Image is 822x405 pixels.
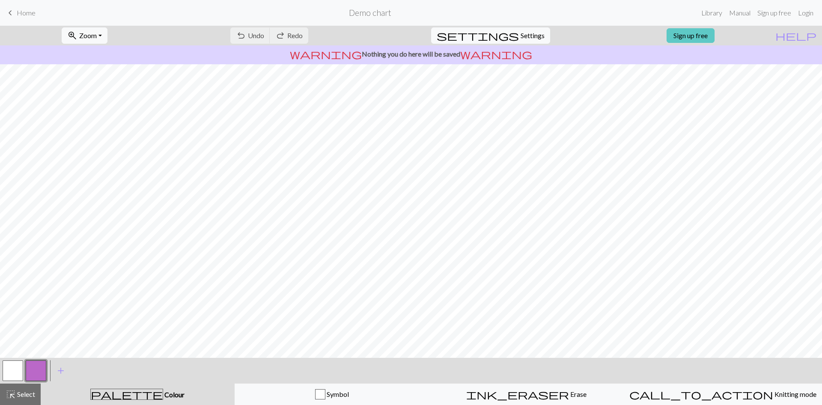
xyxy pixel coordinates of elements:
span: palette [91,388,163,400]
span: Select [16,390,35,398]
button: Colour [41,384,235,405]
a: Library [698,4,726,21]
h2: Demo chart [349,8,391,18]
button: Symbol [235,384,429,405]
a: Sign up free [754,4,795,21]
span: Zoom [79,31,97,39]
p: Nothing you do here will be saved [3,49,819,59]
button: SettingsSettings [431,27,550,44]
span: keyboard_arrow_left [5,7,15,19]
span: warning [290,48,362,60]
span: add [56,365,66,377]
span: Erase [569,390,587,398]
button: Knitting mode [624,384,822,405]
button: Zoom [62,27,107,44]
i: Settings [437,30,519,41]
span: settings [437,30,519,42]
span: call_to_action [629,388,773,400]
a: Manual [726,4,754,21]
span: Settings [521,30,545,41]
span: help [775,30,816,42]
a: Sign up free [667,28,715,43]
span: zoom_in [67,30,77,42]
button: Erase [429,384,624,405]
span: Home [17,9,36,17]
a: Home [5,6,36,20]
span: warning [460,48,532,60]
span: Knitting mode [773,390,816,398]
span: highlight_alt [6,388,16,400]
span: Symbol [325,390,349,398]
span: ink_eraser [466,388,569,400]
a: Login [795,4,817,21]
span: Colour [163,390,185,399]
